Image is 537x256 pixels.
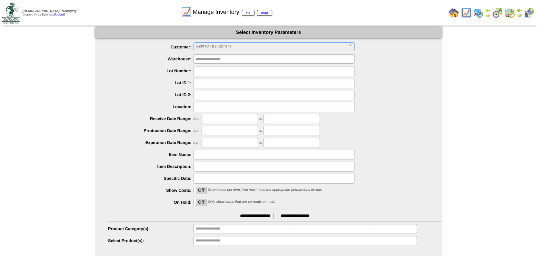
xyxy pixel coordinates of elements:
div: Select Inventory Parameters [95,27,442,38]
label: Specific Date: [108,176,194,181]
img: arrowleft.gif [485,8,491,13]
img: arrowright.gif [485,13,491,18]
label: Customer: [108,45,194,49]
span: [DEMOGRAPHIC_DATA] Packaging [23,9,76,13]
img: home.gif [449,8,459,18]
label: Lot Number: [108,68,194,73]
label: Receive Date Range: [108,116,194,121]
span: Show costs per item. You must have the appropriate permissions for this. [208,188,323,192]
label: Select Product(s): [108,238,194,243]
img: calendarblend.gif [492,8,503,18]
label: Expiration Date Range: [108,140,194,145]
label: Lot ID 1: [108,80,194,85]
span: to [259,117,262,121]
span: Manage Inventory [193,9,272,15]
div: OnOff [194,199,207,206]
label: Location: [108,104,194,109]
span: to [259,141,262,145]
img: calendarcustomer.gif [524,8,534,18]
img: zoroco-logo-small.webp [2,2,20,24]
label: Production Date Range: [108,128,194,133]
span: Logged in as Dpieters [23,9,76,16]
a: (logout) [54,13,65,16]
label: On Hold: [108,200,194,205]
label: Show Costs: [108,188,194,193]
img: arrowright.gif [517,13,522,18]
span: from [194,141,201,145]
label: Product Category(s): [108,226,194,231]
label: Item Name: [108,152,194,157]
span: to [259,129,262,133]
img: calendarinout.gif [505,8,515,18]
span: from [194,117,201,121]
label: Off [194,199,207,206]
a: list [242,10,254,16]
a: map [257,10,272,16]
img: arrowleft.gif [517,8,522,13]
label: Item Description: [108,164,194,169]
div: OnOff [194,187,207,194]
label: Warehouse: [108,56,194,61]
label: Off [194,187,207,194]
span: from [194,129,201,133]
img: calendarprod.gif [473,8,483,18]
label: Lot ID 2: [108,92,194,97]
img: line_graph.gif [461,8,471,18]
span: Only show items that are currently on hold. [208,200,275,204]
img: line_graph.gif [181,7,192,17]
span: BZKITC - BZ Kitchens [196,43,346,50]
